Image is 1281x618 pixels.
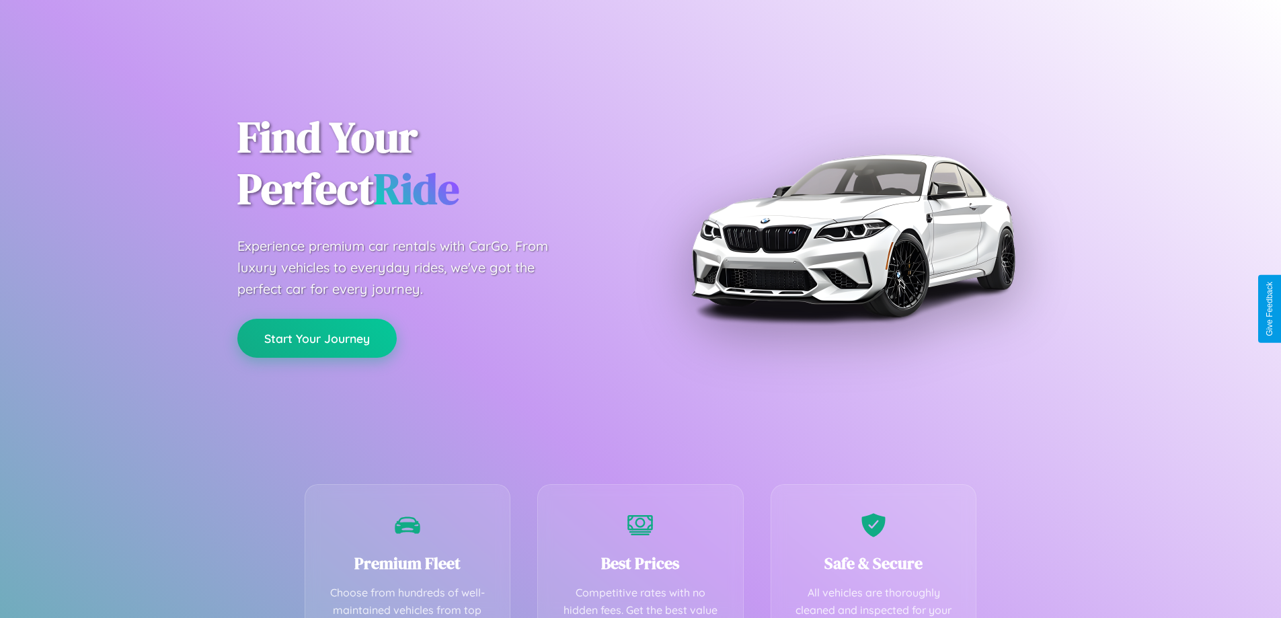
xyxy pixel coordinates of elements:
h3: Premium Fleet [325,552,490,574]
img: Premium BMW car rental vehicle [685,67,1021,403]
button: Start Your Journey [237,319,397,358]
span: Ride [374,159,459,218]
h1: Find Your Perfect [237,112,621,215]
h3: Safe & Secure [791,552,956,574]
p: Experience premium car rentals with CarGo. From luxury vehicles to everyday rides, we've got the ... [237,235,574,300]
div: Give Feedback [1265,282,1274,336]
h3: Best Prices [558,552,723,574]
